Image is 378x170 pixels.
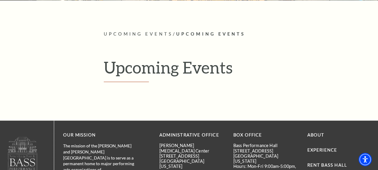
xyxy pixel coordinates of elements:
[104,58,372,82] h1: Upcoming Events
[176,31,245,36] span: Upcoming Events
[159,153,224,159] p: [STREET_ADDRESS]
[159,143,224,153] p: [PERSON_NAME][MEDICAL_DATA] Center
[307,162,347,168] a: Rent Bass Hall
[104,30,372,38] p: /
[104,31,173,36] span: Upcoming Events
[233,143,298,148] p: Bass Performance Hall
[358,153,372,166] div: Accessibility Menu
[233,153,298,164] p: [GEOGRAPHIC_DATA][US_STATE]
[307,132,324,137] a: About
[233,131,298,139] p: BOX OFFICE
[233,148,298,153] p: [STREET_ADDRESS]
[159,159,224,169] p: [GEOGRAPHIC_DATA][US_STATE]
[63,131,138,139] p: OUR MISSION
[307,147,337,153] a: Experience
[159,131,224,139] p: Administrative Office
